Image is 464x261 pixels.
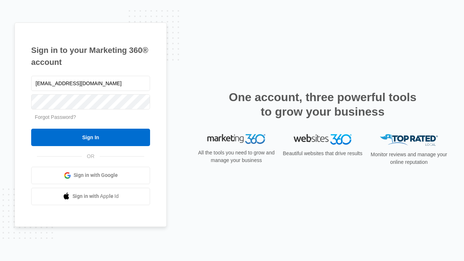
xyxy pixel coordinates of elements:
[380,134,438,146] img: Top Rated Local
[31,44,150,68] h1: Sign in to your Marketing 360® account
[31,129,150,146] input: Sign In
[31,188,150,205] a: Sign in with Apple Id
[282,150,363,157] p: Beautiful websites that drive results
[35,114,76,120] a: Forgot Password?
[227,90,419,119] h2: One account, three powerful tools to grow your business
[294,134,352,145] img: Websites 360
[207,134,265,144] img: Marketing 360
[72,192,119,200] span: Sign in with Apple Id
[368,151,449,166] p: Monitor reviews and manage your online reputation
[74,171,118,179] span: Sign in with Google
[196,149,277,164] p: All the tools you need to grow and manage your business
[82,153,100,160] span: OR
[31,167,150,184] a: Sign in with Google
[31,76,150,91] input: Email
